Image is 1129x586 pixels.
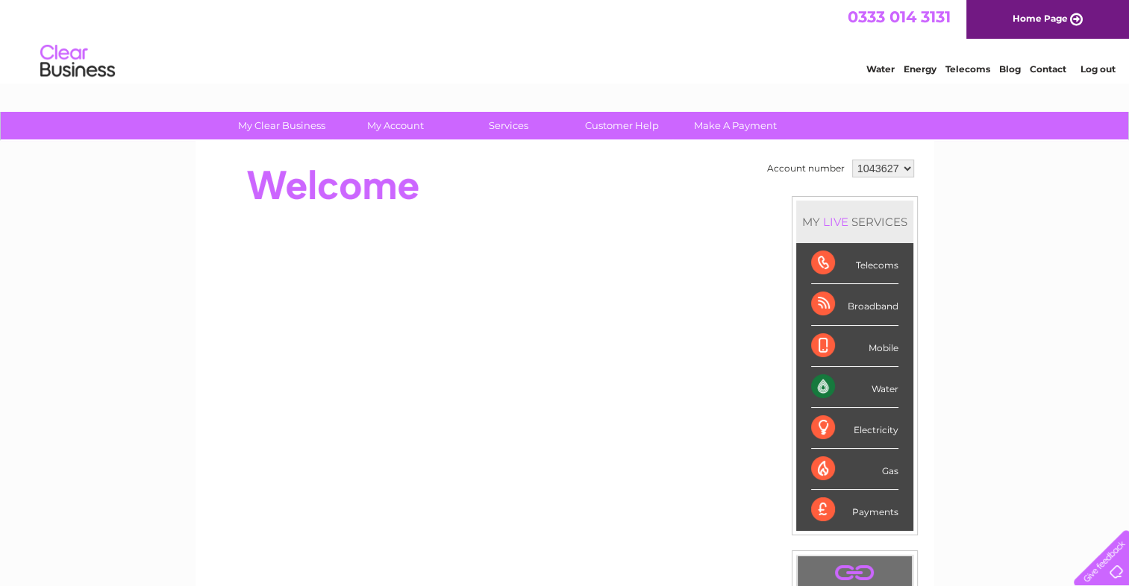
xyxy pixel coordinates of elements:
[220,112,343,139] a: My Clear Business
[904,63,936,75] a: Energy
[447,112,570,139] a: Services
[811,490,898,530] div: Payments
[560,112,684,139] a: Customer Help
[811,367,898,408] div: Water
[213,8,918,72] div: Clear Business is a trading name of Verastar Limited (registered in [GEOGRAPHIC_DATA] No. 3667643...
[999,63,1021,75] a: Blog
[674,112,797,139] a: Make A Payment
[801,560,908,586] a: .
[820,215,851,229] div: LIVE
[811,284,898,325] div: Broadband
[796,201,913,243] div: MY SERVICES
[811,449,898,490] div: Gas
[40,39,116,84] img: logo.png
[945,63,990,75] a: Telecoms
[334,112,457,139] a: My Account
[811,326,898,367] div: Mobile
[1080,63,1115,75] a: Log out
[848,7,951,26] a: 0333 014 3131
[763,156,848,181] td: Account number
[1030,63,1066,75] a: Contact
[866,63,895,75] a: Water
[811,243,898,284] div: Telecoms
[811,408,898,449] div: Electricity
